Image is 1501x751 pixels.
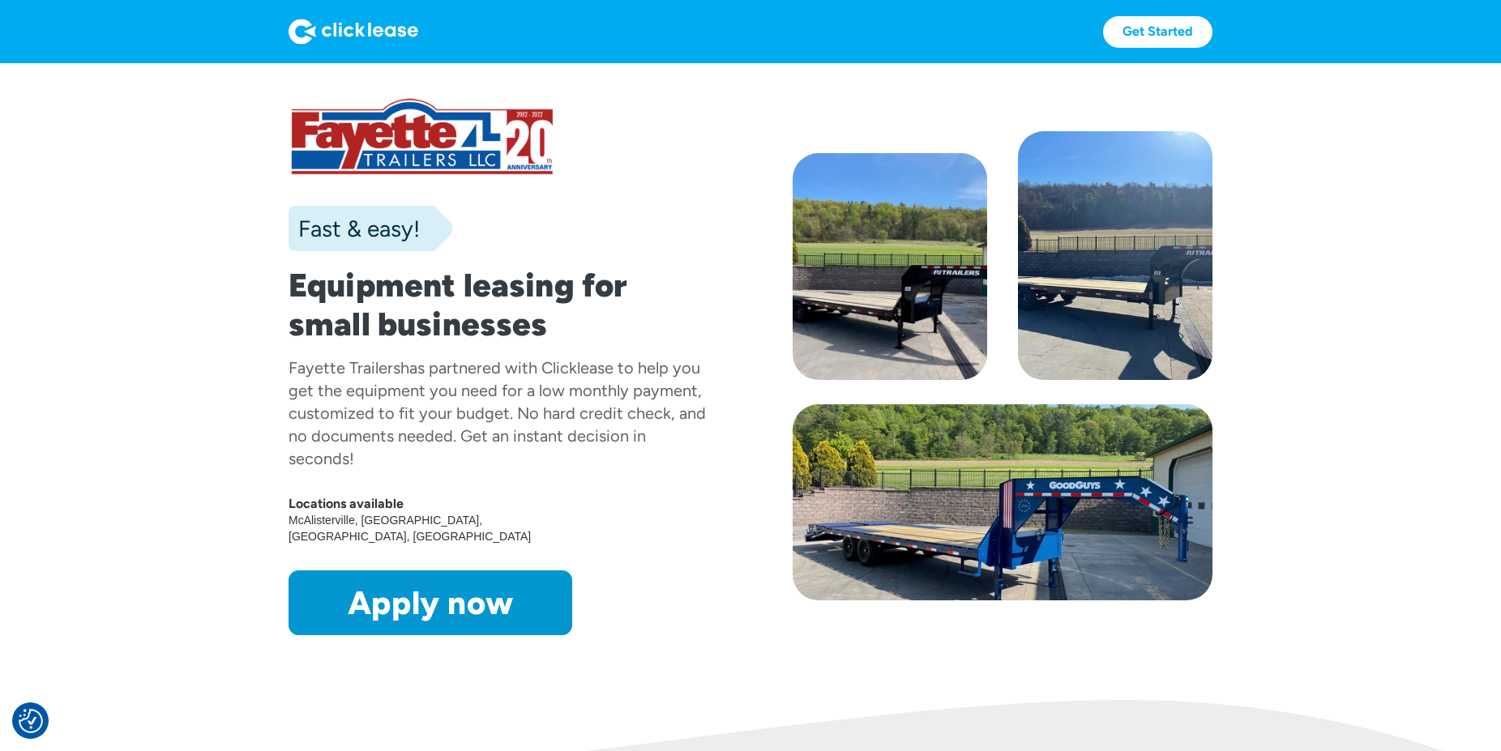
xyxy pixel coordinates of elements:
img: Logo [289,19,418,45]
img: Revisit consent button [19,709,43,733]
div: Fayette Trailers [289,358,400,378]
div: Fast & easy! [289,212,420,245]
a: Get Started [1103,16,1212,48]
a: Apply now [289,570,572,635]
button: Consent Preferences [19,709,43,733]
div: McAlisterville, [GEOGRAPHIC_DATA] [289,512,485,528]
div: [GEOGRAPHIC_DATA], [GEOGRAPHIC_DATA] [289,528,533,544]
div: has partnered with Clicklease to help you get the equipment you need for a low monthly payment, c... [289,358,706,468]
h1: Equipment leasing for small businesses [289,266,708,343]
div: Locations available [289,496,708,512]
